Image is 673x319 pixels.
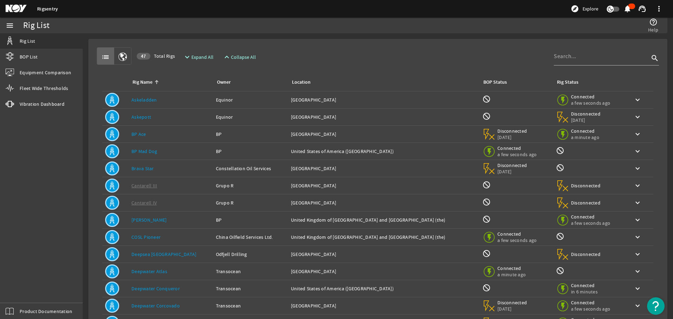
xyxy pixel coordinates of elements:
span: Rig List [20,37,35,44]
div: Rig Status [557,78,578,86]
mat-icon: BOP Monitoring not available for this rig [482,249,491,258]
div: Owner [217,78,231,86]
div: [GEOGRAPHIC_DATA] [291,199,477,206]
span: [DATE] [571,117,601,123]
mat-icon: keyboard_arrow_down [633,250,642,258]
div: [GEOGRAPHIC_DATA] [291,302,477,309]
span: a few seconds ago [497,151,537,158]
span: Connected [571,128,601,134]
div: [GEOGRAPHIC_DATA] [291,251,477,258]
span: BOP List [20,53,38,60]
span: Connected [497,265,527,271]
div: Grupo R [216,199,285,206]
mat-icon: keyboard_arrow_down [633,164,642,173]
span: a few seconds ago [571,100,610,106]
a: COSL Pioneer [131,234,161,240]
div: [GEOGRAPHIC_DATA] [291,96,477,103]
div: [GEOGRAPHIC_DATA] [291,131,477,138]
mat-icon: expand_more [183,53,189,61]
mat-icon: keyboard_arrow_down [633,267,642,276]
mat-icon: BOP Monitoring not available for this rig [482,112,491,120]
span: Disconnected [571,111,601,117]
div: China Oilfield Services Ltd. [216,234,285,241]
span: a minute ago [497,271,527,278]
mat-icon: keyboard_arrow_down [633,233,642,241]
div: [GEOGRAPHIC_DATA] [291,268,477,275]
mat-icon: notifications [623,5,632,13]
div: United Kingdom of [GEOGRAPHIC_DATA] and [GEOGRAPHIC_DATA] (the) [291,216,477,223]
a: Rigsentry [37,6,58,12]
span: Connected [571,299,610,306]
div: 47 [137,53,150,60]
div: Equinor [216,96,285,103]
span: [DATE] [497,306,527,312]
mat-icon: BOP Monitoring not available for this rig [482,215,491,223]
mat-icon: explore [571,5,579,13]
a: Askeladden [131,97,157,103]
div: Owner [216,78,283,86]
div: [GEOGRAPHIC_DATA] [291,113,477,120]
mat-icon: menu [6,21,14,30]
span: Vibration Dashboard [20,100,64,108]
mat-icon: keyboard_arrow_down [633,301,642,310]
button: more_vert [651,0,667,17]
div: Constellation Oil Services [216,165,285,172]
span: a few seconds ago [497,237,537,243]
span: a minute ago [571,134,601,140]
mat-icon: list [101,53,110,61]
mat-icon: keyboard_arrow_down [633,130,642,138]
mat-icon: BOP Monitoring not available for this rig [482,284,491,292]
i: search [651,54,659,62]
mat-icon: Rig Monitoring not available for this rig [556,164,564,172]
div: [GEOGRAPHIC_DATA] [291,182,477,189]
span: a few seconds ago [571,220,610,226]
span: Connected [497,231,537,237]
span: Fleet Wide Thresholds [20,85,68,92]
span: Product Documentation [20,308,72,315]
div: BP [216,216,285,223]
div: Rig List [23,22,49,29]
span: Expand All [191,54,213,61]
mat-icon: Rig Monitoring not available for this rig [556,232,564,241]
span: Disconnected [497,299,527,306]
mat-icon: Rig Monitoring not available for this rig [556,146,564,155]
div: Transocean [216,285,285,292]
div: [GEOGRAPHIC_DATA] [291,165,477,172]
mat-icon: BOP Monitoring not available for this rig [482,198,491,206]
span: Disconnected [571,182,601,189]
a: Deepwater Corcovado [131,303,180,309]
mat-icon: keyboard_arrow_down [633,216,642,224]
input: Search... [554,52,649,61]
span: Explore [583,5,598,12]
mat-icon: keyboard_arrow_down [633,199,642,207]
mat-icon: keyboard_arrow_down [633,284,642,293]
a: Deepsea [GEOGRAPHIC_DATA] [131,251,196,257]
a: Deepwater Conqueror [131,285,180,292]
mat-icon: BOP Monitoring not available for this rig [482,181,491,189]
mat-icon: BOP Monitoring not available for this rig [482,95,491,103]
span: Connected [571,214,610,220]
div: Odfjell Drilling [216,251,285,258]
div: United States of America ([GEOGRAPHIC_DATA]) [291,285,477,292]
div: Grupo R [216,182,285,189]
mat-icon: Rig Monitoring not available for this rig [556,266,564,275]
span: a few seconds ago [571,306,610,312]
a: BP Ace [131,131,146,137]
div: Transocean [216,268,285,275]
button: Open Resource Center [647,297,665,315]
span: Connected [497,145,537,151]
span: Connected [571,93,610,100]
a: Brava Star [131,165,154,172]
mat-icon: help_outline [649,18,658,26]
div: Location [292,78,311,86]
span: Connected [571,282,601,289]
a: Cantarell IV [131,200,157,206]
span: Collapse All [231,54,256,61]
mat-icon: expand_less [223,53,228,61]
span: in 6 minutes [571,289,601,295]
span: Total Rigs [137,53,175,60]
mat-icon: keyboard_arrow_down [633,147,642,155]
div: Rig Name [131,78,208,86]
span: Disconnected [571,200,601,206]
a: BP Mad Dog [131,148,157,154]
